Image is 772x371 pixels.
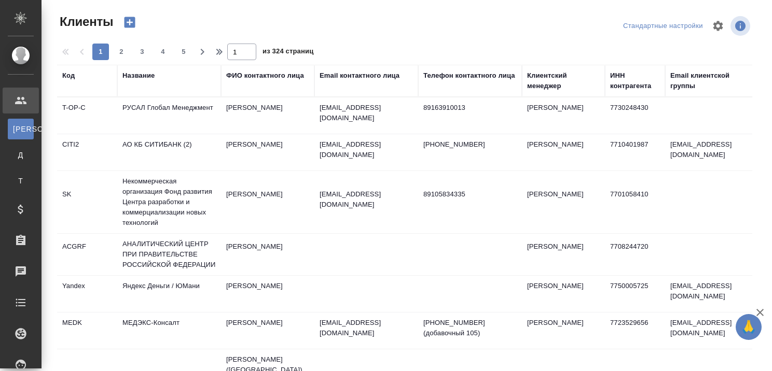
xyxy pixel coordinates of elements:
td: Яндекс Деньги / ЮМани [117,276,221,312]
span: 2 [113,47,130,57]
td: 7701058410 [605,184,665,220]
div: Код [62,70,75,81]
a: Д [8,145,34,165]
p: [EMAIL_ADDRESS][DOMAIN_NAME] [320,139,413,160]
a: [PERSON_NAME] [8,119,34,139]
div: Клиентский менеджер [527,70,600,91]
span: [PERSON_NAME] [13,124,29,134]
td: 7708244720 [605,236,665,273]
td: [PERSON_NAME] [221,236,314,273]
button: 🙏 [736,314,762,340]
button: 5 [175,44,192,60]
button: 4 [155,44,171,60]
td: [PERSON_NAME] [522,236,605,273]
td: МЕДЭКС-Консалт [117,312,221,349]
div: ФИО контактного лица [226,70,304,81]
span: Д [13,150,29,160]
td: 7750005725 [605,276,665,312]
td: [PERSON_NAME] [221,97,314,134]
td: [PERSON_NAME] [522,134,605,170]
button: 2 [113,44,130,60]
td: РУСАЛ Глобал Менеджмент [117,97,221,134]
td: [PERSON_NAME] [522,97,605,134]
td: [PERSON_NAME] [522,312,605,349]
td: [PERSON_NAME] [221,184,314,220]
div: Email контактного лица [320,70,399,81]
td: Некоммерческая организация Фонд развития Центра разработки и коммерциализации новых технологий [117,171,221,233]
span: 🙏 [740,316,757,338]
td: [PERSON_NAME] [221,312,314,349]
div: Телефон контактного лица [423,70,515,81]
td: [PERSON_NAME] [522,184,605,220]
p: [EMAIL_ADDRESS][DOMAIN_NAME] [320,189,413,210]
td: 7723529656 [605,312,665,349]
p: 89105834335 [423,189,517,199]
td: [EMAIL_ADDRESS][DOMAIN_NAME] [665,312,759,349]
td: 7710401987 [605,134,665,170]
span: 3 [134,47,150,57]
p: [PHONE_NUMBER] [423,139,517,150]
td: [EMAIL_ADDRESS][DOMAIN_NAME] [665,276,759,312]
div: Название [122,70,155,81]
a: Т [8,170,34,191]
td: [PERSON_NAME] [221,276,314,312]
td: АНАЛИТИЧЕСКИЙ ЦЕНТР ПРИ ПРАВИТЕЛЬСТВЕ РОССИЙСКОЙ ФЕДЕРАЦИИ [117,234,221,275]
p: [EMAIL_ADDRESS][DOMAIN_NAME] [320,318,413,338]
td: [EMAIL_ADDRESS][DOMAIN_NAME] [665,134,759,170]
td: T-OP-C [57,97,117,134]
span: 4 [155,47,171,57]
div: split button [621,18,706,34]
p: 89163910013 [423,103,517,113]
td: [PERSON_NAME] [522,276,605,312]
div: Email клиентской группы [670,70,753,91]
td: 7730248430 [605,97,665,134]
p: [PHONE_NUMBER] (добавочный 105) [423,318,517,338]
span: Настроить таблицу [706,13,730,38]
td: SK [57,184,117,220]
span: 5 [175,47,192,57]
span: из 324 страниц [263,45,313,60]
td: MEDK [57,312,117,349]
p: [EMAIL_ADDRESS][DOMAIN_NAME] [320,103,413,123]
td: [PERSON_NAME] [221,134,314,170]
button: Создать [117,13,142,31]
div: ИНН контрагента [610,70,660,91]
span: Клиенты [57,13,113,30]
td: ACGRF [57,236,117,273]
td: Yandex [57,276,117,312]
span: Т [13,176,29,186]
td: CITI2 [57,134,117,170]
span: Посмотреть информацию [730,16,752,36]
button: 3 [134,44,150,60]
td: АО КБ СИТИБАНК (2) [117,134,221,170]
